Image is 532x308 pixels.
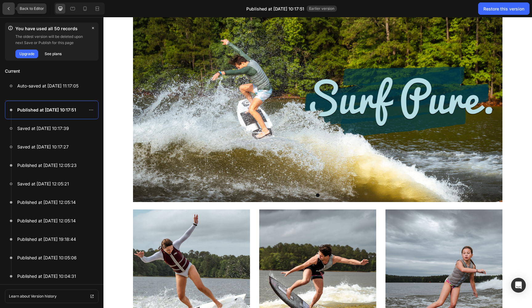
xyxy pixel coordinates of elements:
[384,87,394,97] button: Carousel Next Arrow
[212,176,216,180] button: Dot
[17,199,76,206] p: Published at [DATE] 12:05:14
[307,6,337,12] span: Earlier version
[103,17,532,308] iframe: Design area
[5,290,99,303] a: Learn about Version history
[19,51,34,57] div: Upgrade
[15,25,89,32] span: You have used all 50 records
[9,294,57,299] p: Learn about Version history
[41,50,65,58] button: See plans
[5,66,99,77] p: Current
[17,143,69,151] p: Saved at [DATE] 10:17:27
[17,125,69,132] p: Saved at [DATE] 10:17:39
[15,50,38,58] button: Upgrade
[17,180,69,188] p: Saved at [DATE] 12:05:21
[478,2,530,15] button: Restore this version
[246,6,304,12] span: Published at [DATE] 10:17:51
[45,51,62,57] div: See plans
[18,5,52,12] h3: Page history
[17,106,76,114] p: Published at [DATE] 10:17:51
[483,6,524,12] div: Restore this version
[30,13,399,197] img: gempages_499325345904723174-4941a320-ba68-4e98-bd42-2baecf6a0664.jpg
[17,82,79,90] p: Auto-saved at [DATE] 11:17:05
[17,162,77,169] p: Published at [DATE] 12:05:23
[15,34,89,46] p: The oldest version will be deleted upon next Save or Publish for this page
[17,254,77,261] p: Published at [DATE] 10:05:06
[384,100,394,110] button: Carousel Next Arrow
[34,100,44,110] button: Carousel Back Arrow
[212,189,216,192] button: Dot
[17,217,76,225] p: Published at [DATE] 12:05:14
[511,278,526,293] div: Open Intercom Messenger
[17,273,76,280] p: Published at [DATE] 10:04:31
[17,236,76,243] p: Published at [DATE] 19:18:44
